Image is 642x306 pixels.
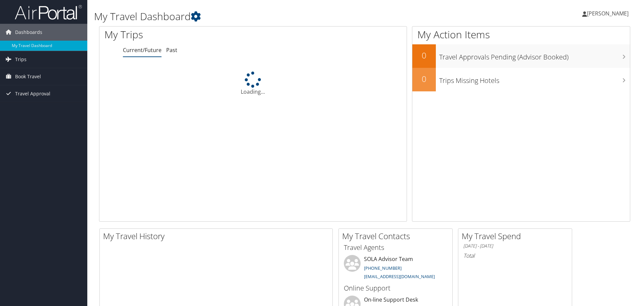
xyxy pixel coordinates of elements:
[587,10,629,17] span: [PERSON_NAME]
[99,72,407,96] div: Loading...
[412,50,436,61] h2: 0
[94,9,455,24] h1: My Travel Dashboard
[15,68,41,85] span: Book Travel
[364,265,402,271] a: [PHONE_NUMBER]
[412,28,630,42] h1: My Action Items
[412,68,630,91] a: 0Trips Missing Hotels
[15,51,27,68] span: Trips
[344,283,447,293] h3: Online Support
[582,3,635,24] a: [PERSON_NAME]
[463,243,567,249] h6: [DATE] - [DATE]
[123,46,162,54] a: Current/Future
[364,273,435,279] a: [EMAIL_ADDRESS][DOMAIN_NAME]
[15,4,82,20] img: airportal-logo.png
[104,28,274,42] h1: My Trips
[412,73,436,85] h2: 0
[344,243,447,252] h3: Travel Agents
[103,230,332,242] h2: My Travel History
[412,44,630,68] a: 0Travel Approvals Pending (Advisor Booked)
[340,255,451,282] li: SOLA Advisor Team
[166,46,177,54] a: Past
[15,85,50,102] span: Travel Approval
[439,73,630,85] h3: Trips Missing Hotels
[463,252,567,259] h6: Total
[439,49,630,62] h3: Travel Approvals Pending (Advisor Booked)
[15,24,42,41] span: Dashboards
[462,230,572,242] h2: My Travel Spend
[342,230,452,242] h2: My Travel Contacts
